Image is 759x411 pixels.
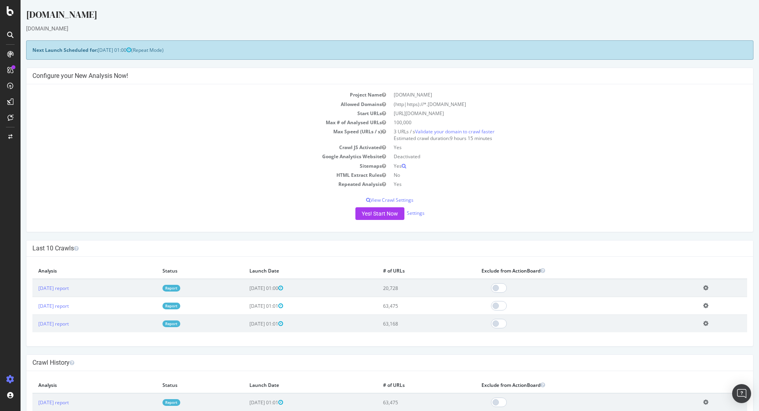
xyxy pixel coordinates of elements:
th: Analysis [12,263,136,279]
h4: Configure your New Analysis Now! [12,72,727,80]
td: (http|https)://*.[DOMAIN_NAME] [369,100,727,109]
td: Google Analytics Website [12,152,369,161]
td: Yes [369,180,727,189]
div: [DOMAIN_NAME] [6,25,733,32]
a: [DATE] report [18,320,48,327]
span: 9 hours 15 minutes [429,135,472,142]
td: Max Speed (URLs / s) [12,127,369,143]
td: 63,475 [357,393,455,411]
th: Launch Date [223,263,357,279]
a: Report [142,303,160,309]
td: 63,168 [357,315,455,333]
td: 3 URLs / s Estimated crawl duration: [369,127,727,143]
a: [DATE] report [18,285,48,292]
th: # of URLs [357,263,455,279]
td: HTML Extract Rules [12,170,369,180]
a: Settings [386,210,404,216]
span: [DATE] 01:00 [77,47,111,53]
div: Open Intercom Messenger [732,384,751,403]
strong: Next Launch Scheduled for: [12,47,77,53]
button: Yes! Start Now [335,207,384,220]
td: [DOMAIN_NAME] [369,90,727,99]
span: [DATE] 01:00 [229,285,262,292]
span: [DATE] 01:01 [229,303,262,309]
td: Sitemaps [12,161,369,170]
th: Analysis [12,377,136,393]
td: 63,475 [357,297,455,315]
td: Project Name [12,90,369,99]
a: [DATE] report [18,399,48,406]
th: Launch Date [223,377,357,393]
td: Crawl JS Activated [12,143,369,152]
td: Allowed Domains [12,100,369,109]
th: Exclude from ActionBoard [455,377,677,393]
th: # of URLs [357,377,455,393]
td: No [369,170,727,180]
h4: Last 10 Crawls [12,244,727,252]
td: Yes [369,161,727,170]
a: Report [142,285,160,292]
a: Report [142,320,160,327]
th: Exclude from ActionBoard [455,263,677,279]
a: Validate your domain to crawl faster [395,128,474,135]
th: Status [136,377,223,393]
td: Repeated Analysis [12,180,369,189]
th: Status [136,263,223,279]
div: [DOMAIN_NAME] [6,8,733,25]
td: Yes [369,143,727,152]
p: View Crawl Settings [12,197,727,203]
a: [DATE] report [18,303,48,309]
td: Max # of Analysed URLs [12,118,369,127]
span: [DATE] 01:01 [229,399,262,406]
h4: Crawl History [12,359,727,367]
div: (Repeat Mode) [6,40,733,60]
span: [DATE] 01:01 [229,320,262,327]
td: 20,728 [357,279,455,297]
td: [URL][DOMAIN_NAME] [369,109,727,118]
td: Start URLs [12,109,369,118]
td: 100,000 [369,118,727,127]
a: Report [142,399,160,406]
td: Deactivated [369,152,727,161]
